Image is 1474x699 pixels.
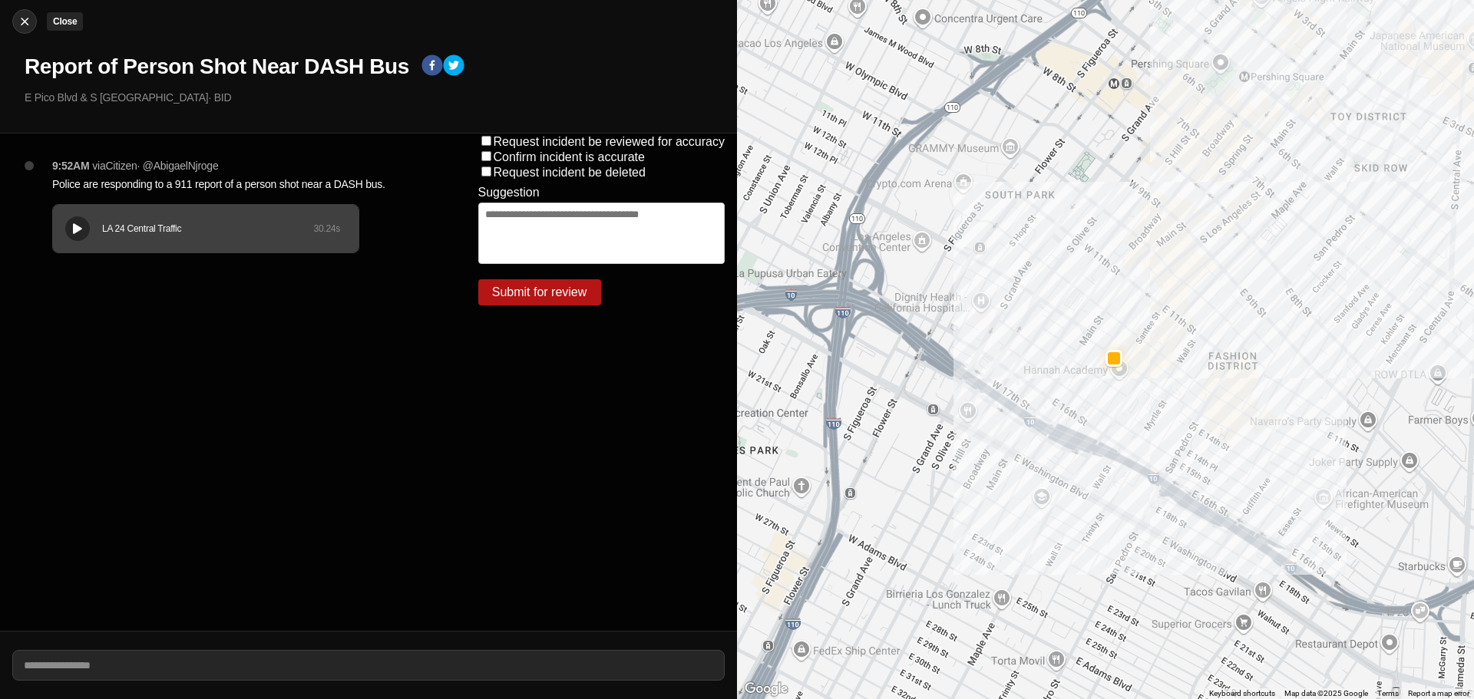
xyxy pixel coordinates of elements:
[421,54,443,79] button: facebook
[92,158,218,173] p: via Citizen · @ AbigaelNjroge
[102,223,313,235] div: LA 24 Central Traffic
[478,279,601,305] button: Submit for review
[741,679,792,699] a: Open this area in Google Maps (opens a new window)
[494,166,646,179] label: Request incident be deleted
[443,54,464,79] button: twitter
[1377,689,1399,697] a: Terms (opens in new tab)
[12,9,37,34] button: cancelClose
[741,679,792,699] img: Google
[1408,689,1469,697] a: Report a map error
[1209,688,1275,699] button: Keyboard shortcuts
[25,53,409,81] h1: Report of Person Shot Near DASH Bus
[25,90,725,105] p: E Pico Blvd & S [GEOGRAPHIC_DATA] · BID
[494,135,725,148] label: Request incident be reviewed for accuracy
[494,150,645,163] label: Confirm incident is accurate
[1284,689,1368,697] span: Map data ©2025 Google
[52,158,89,173] p: 9:52AM
[478,186,540,199] label: Suggestion
[17,14,32,29] img: cancel
[53,16,77,27] small: Close
[52,176,417,192] p: Police are responding to a 911 report of a person shot near a DASH bus.
[313,223,340,235] div: 30.24 s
